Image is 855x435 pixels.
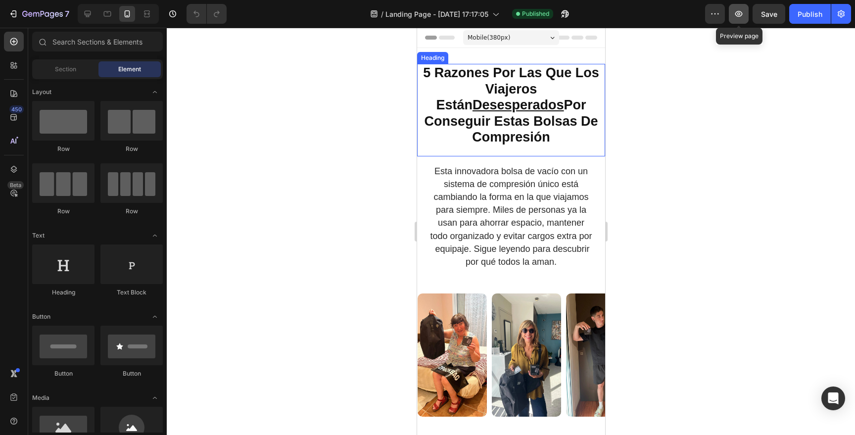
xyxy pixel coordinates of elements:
[417,28,605,435] iframe: Design area
[753,4,785,24] button: Save
[761,10,777,18] span: Save
[4,4,74,24] button: 7
[100,288,163,297] div: Text Block
[147,84,163,100] span: Toggle open
[149,266,218,389] img: gempages_577441653510374388-31438dab-eff1-45f7-821c-308f64b7a98d.webp
[32,231,45,240] span: Text
[821,387,845,410] div: Open Intercom Messenger
[9,105,24,113] div: 450
[100,207,163,216] div: Row
[147,309,163,325] span: Toggle open
[385,9,488,19] span: Landing Page - [DATE] 17:17:05
[187,4,227,24] div: Undo/Redo
[32,207,95,216] div: Row
[32,288,95,297] div: Heading
[32,145,95,153] div: Row
[32,32,163,51] input: Search Sections & Elements
[147,228,163,243] span: Toggle open
[100,145,163,153] div: Row
[32,88,51,97] span: Layout
[55,65,76,74] span: Section
[100,369,163,378] div: Button
[147,390,163,406] span: Toggle open
[7,181,24,189] div: Beta
[65,8,69,20] p: 7
[32,369,95,378] div: Button
[789,4,831,24] button: Publish
[522,9,549,18] span: Published
[798,9,822,19] div: Publish
[32,312,50,321] span: Button
[118,65,141,74] span: Element
[32,393,49,402] span: Media
[381,9,383,19] span: /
